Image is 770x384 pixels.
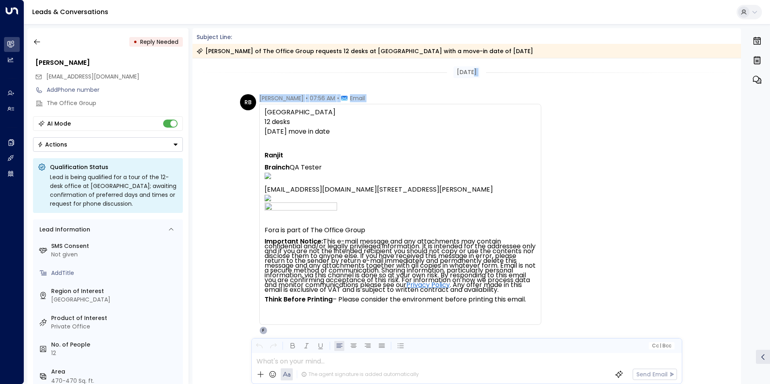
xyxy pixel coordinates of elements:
div: 12 [51,349,180,357]
span: Email [350,94,365,102]
div: Not given [51,250,180,259]
span: 07:56 AM [310,94,335,102]
div: AI Mode [47,120,71,128]
strong: Important Notice: [265,237,323,246]
button: Actions [33,137,183,152]
div: [PERSON_NAME] [35,58,183,68]
div: • [133,35,137,49]
div: The Office Group [47,99,183,107]
div: [GEOGRAPHIC_DATA] [265,107,536,117]
strong: Think Before Printing [265,295,333,304]
img: image-306813-1881162@uk04.rocketseed.com [265,202,337,221]
span: • [337,94,339,102]
div: RB [240,94,256,110]
div: Lead Information [37,225,90,234]
div: Button group with a nested menu [33,137,183,152]
button: Cc|Bcc [648,342,674,350]
div: F [259,326,267,334]
div: Private Office [51,322,180,331]
div: AddPhone number [47,86,183,94]
img: image-306939-1881162@uk04.rocketseed.com [265,173,271,179]
label: Product of Interest [51,314,180,322]
span: Brainch [265,164,290,170]
span: | [660,343,661,349]
span: Subject Line: [197,33,232,41]
div: [PERSON_NAME] of The Office Group requests 12 desks at [GEOGRAPHIC_DATA] with a move-in date of [... [197,47,533,55]
label: No. of People [51,341,180,349]
a: [EMAIL_ADDRESS][DOMAIN_NAME] [265,180,377,192]
div: 12 desks [265,117,536,127]
span: QA Tester [290,158,322,170]
button: Undo [254,341,264,351]
label: Region of Interest [51,287,180,295]
img: image-276469-1881162@uk04.rocketseed.com [265,195,271,201]
span: Cc Bcc [652,343,671,349]
span: Fora is part of The Office Group [265,225,365,235]
span: Ranjit [265,152,283,158]
div: AddTitle [51,269,180,277]
span: This e-mail message and any attachments may contain confidential and/or legally privileged inform... [265,239,536,302]
label: Area [51,367,180,376]
div: Lead is being qualified for a tour of the 12-desk office at [GEOGRAPHIC_DATA]; awaiting confirmat... [50,173,178,208]
div: The agent signature is added automatically [301,371,419,378]
span: Reply Needed [140,38,178,46]
span: • [306,94,308,102]
span: [EMAIL_ADDRESS][DOMAIN_NAME] [46,72,139,81]
span: [PERSON_NAME] [259,94,304,102]
div: [GEOGRAPHIC_DATA] [51,295,180,304]
button: Redo [268,341,278,351]
a: Leads & Conversations [32,7,108,17]
div: [DATE] move in date [265,127,536,136]
div: [DATE] [453,66,480,78]
p: Qualification Status [50,163,178,171]
a: Privacy Policy [406,283,450,287]
span: Ranjit.Brainch@theofficegroup.com [46,72,139,81]
div: Actions [37,141,67,148]
span: [STREET_ADDRESS][PERSON_NAME] [377,180,493,192]
label: SMS Consent [51,242,180,250]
